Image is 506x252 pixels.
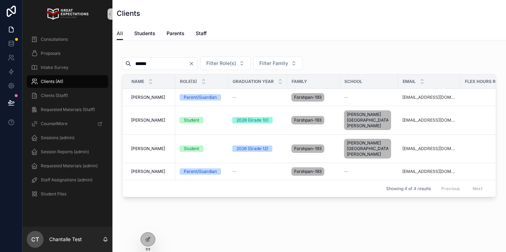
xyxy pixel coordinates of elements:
[167,30,184,37] span: Parents
[291,166,336,177] a: Forshpan-193
[27,61,108,74] a: Intake Survey
[131,169,165,174] span: [PERSON_NAME]
[294,95,322,100] span: Forshpan-193
[131,146,165,151] span: [PERSON_NAME]
[402,169,456,174] a: [EMAIL_ADDRESS][DOMAIN_NAME]
[46,8,88,20] img: App logo
[41,191,66,197] span: Student Files
[403,79,416,84] span: Email
[41,37,68,42] span: Consultations
[347,112,388,129] span: [PERSON_NAME][GEOGRAPHIC_DATA][PERSON_NAME]
[291,115,336,126] a: Forshpan-193
[294,117,322,123] span: Forshpan-193
[236,146,268,152] div: 2026 (Grade 12)
[31,235,39,244] span: CT
[131,117,165,123] span: [PERSON_NAME]
[402,146,456,151] a: [EMAIL_ADDRESS][DOMAIN_NAME]
[180,168,224,175] a: Parent/Guardian
[344,109,394,131] a: [PERSON_NAME][GEOGRAPHIC_DATA][PERSON_NAME]
[344,169,348,174] span: --
[402,95,456,100] a: [EMAIL_ADDRESS][DOMAIN_NAME]
[294,146,322,151] span: Forshpan-193
[292,79,307,84] span: Family
[344,137,394,160] a: [PERSON_NAME][GEOGRAPHIC_DATA][PERSON_NAME]
[180,117,224,123] a: Student
[27,117,108,130] a: CounselMore
[232,95,283,100] a: --
[27,188,108,200] a: Student Files
[41,121,67,127] span: CounselMore
[184,168,217,175] div: Parent/Guardian
[27,146,108,158] a: Session Reports (admin)
[41,135,74,141] span: Sessions (admin)
[27,160,108,172] a: Requested Materials (admin)
[180,79,197,84] span: Role(s)
[131,95,165,100] span: [PERSON_NAME]
[206,60,236,67] span: Filter Role(s)
[22,28,112,209] div: scrollable content
[131,169,171,174] a: [PERSON_NAME]
[402,117,456,123] a: [EMAIL_ADDRESS][DOMAIN_NAME]
[291,143,336,154] a: Forshpan-193
[41,51,60,56] span: Proposals
[344,169,394,174] a: --
[184,94,217,101] div: Parent/Guardian
[200,57,251,70] button: Select Button
[117,8,140,18] h1: Clients
[131,117,171,123] a: [PERSON_NAME]
[259,60,288,67] span: Filter Family
[236,117,268,123] div: 2028 (Grade 10)
[117,27,123,40] a: All
[167,27,184,41] a: Parents
[386,186,431,192] span: Showing 4 of 4 results
[41,93,68,98] span: Clients (Staff)
[232,169,283,174] a: --
[184,117,199,123] div: Student
[232,95,236,100] span: --
[117,30,123,37] span: All
[131,79,144,84] span: Name
[27,33,108,46] a: Consultations
[347,140,388,157] span: [PERSON_NAME][GEOGRAPHIC_DATA][PERSON_NAME]
[294,169,322,174] span: Forshpan-193
[41,149,89,155] span: Session Reports (admin)
[41,79,63,84] span: Clients (All)
[41,107,95,112] span: Requested Materials (Staff)
[131,95,171,100] a: [PERSON_NAME]
[232,146,283,152] a: 2026 (Grade 12)
[27,103,108,116] a: Requested Materials (Staff)
[184,146,199,152] div: Student
[291,92,336,103] a: Forshpan-193
[41,163,98,169] span: Requested Materials (admin)
[344,79,362,84] span: School
[27,131,108,144] a: Sessions (admin)
[232,117,283,123] a: 2028 (Grade 10)
[344,95,394,100] a: --
[27,174,108,186] a: Staff Assignations (admin)
[196,27,207,41] a: Staff
[196,30,207,37] span: Staff
[41,177,92,183] span: Staff Assignations (admin)
[180,94,224,101] a: Parent/Guardian
[180,146,224,152] a: Student
[232,169,236,174] span: --
[27,47,108,60] a: Proposals
[344,95,348,100] span: --
[41,65,69,70] span: Intake Survey
[134,27,155,41] a: Students
[49,236,82,243] p: Chantalle Test
[253,57,303,70] button: Select Button
[131,146,171,151] a: [PERSON_NAME]
[27,89,108,102] a: Clients (Staff)
[189,61,197,66] button: Clear
[134,30,155,37] span: Students
[233,79,274,84] span: Graduation Year
[27,75,108,88] a: Clients (All)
